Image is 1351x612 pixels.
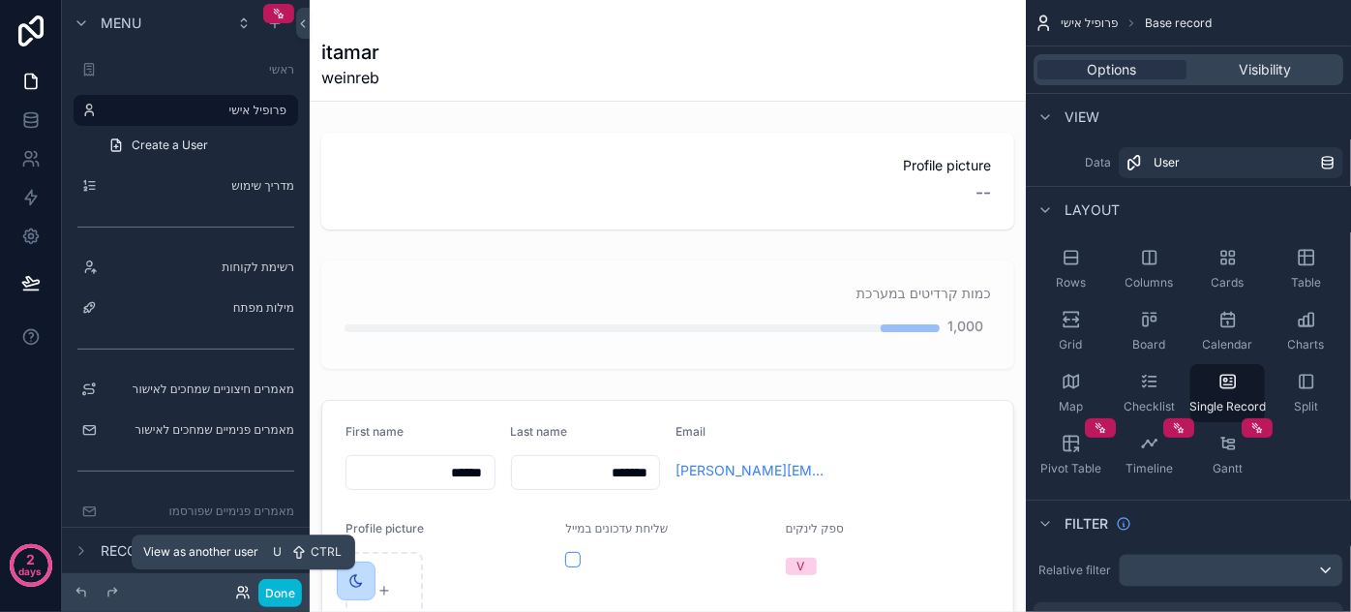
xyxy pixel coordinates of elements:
[105,300,294,316] label: מילות מפתח
[97,130,298,161] a: Create a User
[1133,337,1166,352] span: Board
[74,95,298,126] a: פרופיל אישי
[105,422,294,438] label: מאמרים פנימיים שמחכים לאישור
[1119,147,1343,178] a: User
[1239,60,1291,79] span: Visibility
[74,374,298,405] a: מאמרים חיצוניים שמחכים לאישור
[1040,461,1101,476] span: Pivot Table
[1112,426,1186,484] button: Timeline
[105,260,294,275] label: רשימת לקוחות
[1190,302,1265,360] button: Calendar
[74,170,298,201] a: מדריך שימוש
[1088,60,1137,79] span: Options
[74,414,298,445] a: מאמרים פנימיים שמחכים לאישור
[132,138,208,153] span: Create a User
[321,39,379,66] h1: itamar
[101,14,141,33] span: Menu
[19,558,43,585] p: days
[1288,337,1325,352] span: Charts
[1291,275,1321,291] span: Table
[1126,461,1173,476] span: Timeline
[1112,302,1186,360] button: Board
[143,544,258,560] span: View as another user
[1126,275,1174,291] span: Columns
[1061,15,1118,31] span: פרופיל אישי
[1056,275,1086,291] span: Rows
[74,496,298,527] a: מאמרים פנימיים שפורסמו
[270,544,285,560] span: U
[74,292,298,323] a: מילות מפתח
[105,382,294,397] label: מאמרים חיצוניים שמחכים לאישור
[1065,107,1099,127] span: View
[1145,15,1212,31] span: Base record
[258,579,302,607] button: Done
[1034,426,1108,484] button: Pivot Table
[1060,337,1083,352] span: Grid
[1154,155,1180,170] span: User
[1190,426,1265,484] button: Gantt
[1034,240,1108,298] button: Rows
[74,252,298,283] a: רשימת לקוחות
[1034,364,1108,422] button: Map
[1294,399,1318,414] span: Split
[1112,240,1186,298] button: Columns
[1189,399,1266,414] span: Single Record
[1203,337,1253,352] span: Calendar
[105,504,294,519] label: מאמרים פנימיים שפורסמו
[1112,364,1186,422] button: Checklist
[105,62,294,77] label: ראשי
[1065,200,1120,220] span: Layout
[26,550,35,569] p: 2
[1269,302,1343,360] button: Charts
[1212,275,1245,291] span: Cards
[1034,563,1111,578] label: Relative filter
[1269,364,1343,422] button: Split
[101,541,195,561] span: Record view
[321,66,379,89] span: weinreb
[1124,399,1175,414] span: Checklist
[1190,364,1265,422] button: Single Record
[1269,240,1343,298] button: Table
[1065,514,1108,534] span: Filter
[105,103,286,118] label: פרופיל אישי
[1034,302,1108,360] button: Grid
[1213,461,1243,476] span: Gantt
[1034,155,1111,170] label: Data
[74,54,298,85] a: ראשי
[1190,240,1265,298] button: Cards
[1059,399,1083,414] span: Map
[309,542,344,562] span: Ctrl
[105,178,294,194] label: מדריך שימוש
